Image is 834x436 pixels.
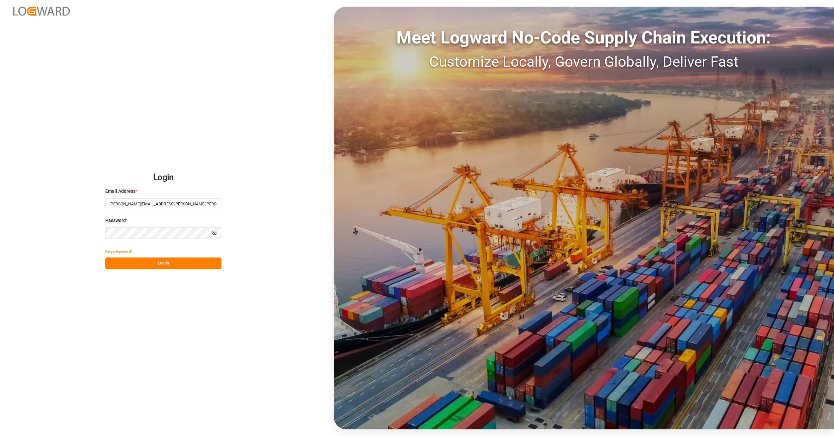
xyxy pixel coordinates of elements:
div: Meet Logward No-Code Supply Chain Execution: [334,25,834,51]
input: Enter your email [105,198,221,210]
h2: Login [105,167,221,188]
div: Customize Locally, Govern Globally, Deliver Fast [334,51,834,73]
button: Log In [105,257,221,269]
span: Password [105,217,126,224]
img: Logward_new_orange.png [13,7,70,16]
button: Forgot Password? [105,246,132,257]
span: Email Address [105,188,135,195]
